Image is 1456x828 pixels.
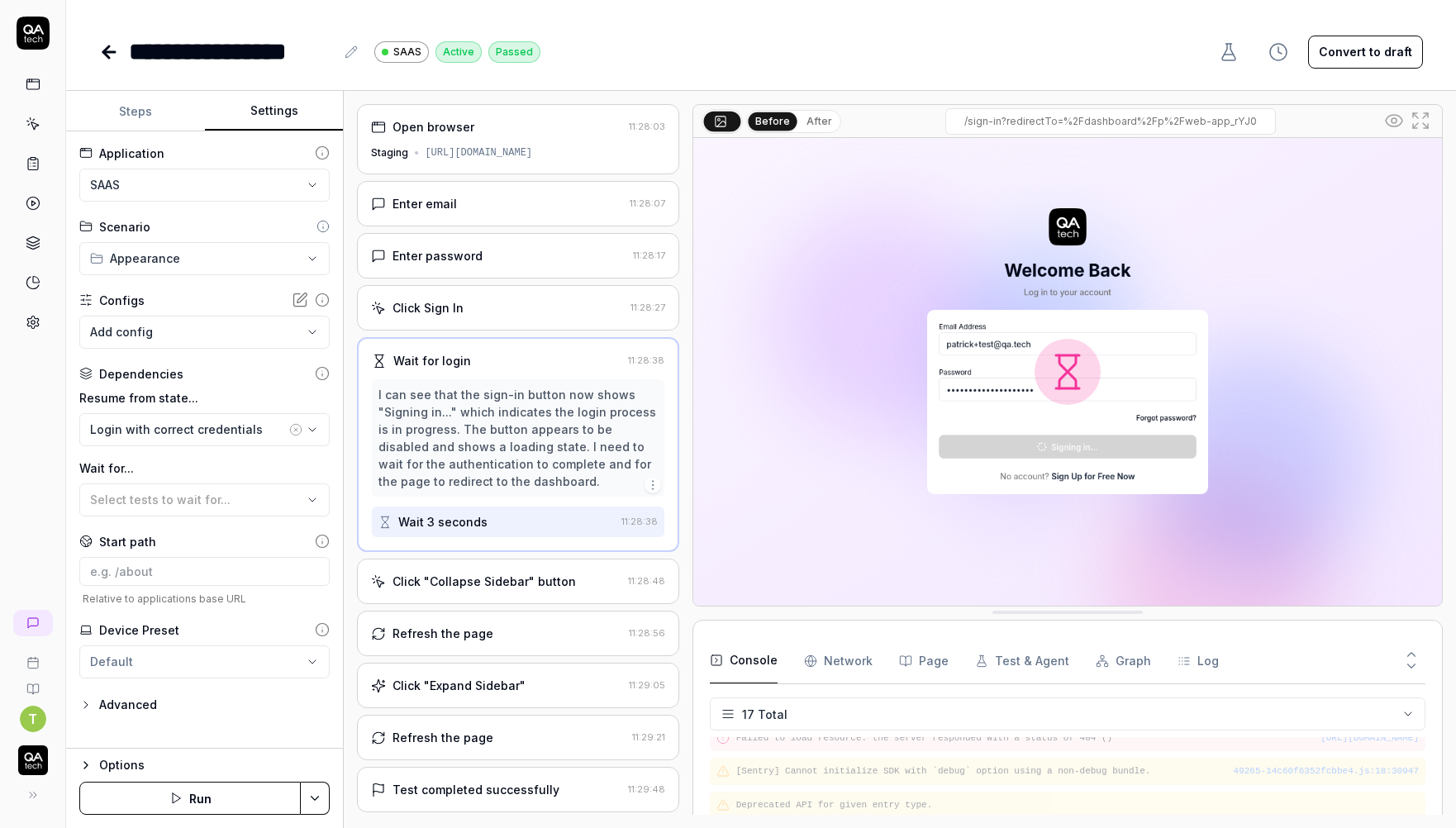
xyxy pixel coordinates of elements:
pre: [Sentry] Cannot initialize SDK with `debug` option using a non-debug bundle. [736,764,1419,778]
div: Scenario [99,218,150,236]
label: Resume from state... [79,389,330,407]
button: Wait 3 seconds11:28:38 [372,507,664,537]
div: Click "Collapse Sidebar" button [393,573,576,590]
div: Configs [99,292,145,309]
span: Appearance [110,250,180,267]
div: Staging [371,145,408,160]
div: Options [99,755,330,775]
span: Select tests to wait for... [90,493,231,507]
a: SAAS [374,40,429,63]
button: Select tests to wait for... [79,483,330,516]
div: Enter email [393,195,457,212]
button: Network [804,638,873,684]
time: 11:28:17 [633,250,665,261]
button: Steps [66,92,205,131]
button: 49265-14c60f6352fcbbe4.js:18:30947 [1234,764,1419,778]
time: 11:28:38 [621,516,658,527]
button: Open in full screen [1407,107,1434,134]
button: QA Tech Logo [7,732,59,778]
button: Settings [205,92,344,131]
a: New conversation [13,610,53,636]
button: T [20,706,46,732]
input: e.g. /about [79,557,330,586]
div: Open browser [393,118,474,136]
button: Graph [1096,638,1151,684]
time: 11:28:27 [630,302,665,313]
time: 11:29:05 [629,679,665,691]
div: Click Sign In [393,299,464,316]
button: Test & Agent [975,638,1069,684]
button: Default [79,645,330,678]
button: Advanced [79,695,157,715]
div: Default [90,653,133,670]
button: Console [710,638,778,684]
a: Book a call with us [7,643,59,669]
time: 11:28:56 [629,627,665,639]
div: Application [99,145,164,162]
button: SAAS [79,169,330,202]
div: Refresh the page [393,729,493,746]
button: Convert to draft [1308,36,1423,69]
div: Wait for login [393,352,471,369]
time: 11:28:48 [628,575,665,587]
button: After [800,112,839,131]
div: Click "Expand Sidebar" [393,677,526,694]
button: Show all interative elements [1381,107,1407,134]
div: Active [435,41,482,63]
div: Wait 3 seconds [398,513,488,531]
button: Before [748,112,797,130]
img: QA Tech Logo [18,745,48,775]
time: 11:29:21 [632,731,665,743]
div: Start path [99,533,156,550]
div: Advanced [99,695,157,715]
span: Relative to applications base URL [79,592,330,605]
button: Options [79,755,330,775]
label: Wait for... [79,459,330,477]
button: Log [1178,638,1219,684]
div: Enter password [393,247,483,264]
img: Screenshot [693,138,1442,606]
span: SAAS [90,176,120,193]
button: Login with correct credentials [79,413,330,446]
button: Run [79,782,301,815]
time: 11:28:03 [629,121,665,132]
button: View version history [1259,36,1298,69]
pre: Failed to load resource: the server responded with a status of 404 () [736,731,1419,745]
time: 11:29:48 [628,783,665,795]
time: 11:28:07 [630,197,665,209]
button: Appearance [79,242,330,275]
span: SAAS [393,45,421,59]
div: [URL][DOMAIN_NAME] [425,145,532,160]
a: Documentation [7,669,59,696]
div: Dependencies [99,365,183,383]
div: 49265-14c60f6352fcbbe4.js : 18 : 30947 [1234,764,1419,778]
div: Passed [488,41,540,63]
pre: Deprecated API for given entry type. [736,798,1419,812]
div: Refresh the page [393,625,493,642]
div: Device Preset [99,621,179,639]
button: Page [899,638,949,684]
time: 11:28:38 [628,355,664,366]
div: Test completed successfully [393,781,559,798]
div: Login with correct credentials [90,421,286,438]
button: [URL][DOMAIN_NAME] [1320,731,1419,745]
div: I can see that the sign-in button now shows "Signing in..." which indicates the login process is ... [378,386,657,490]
